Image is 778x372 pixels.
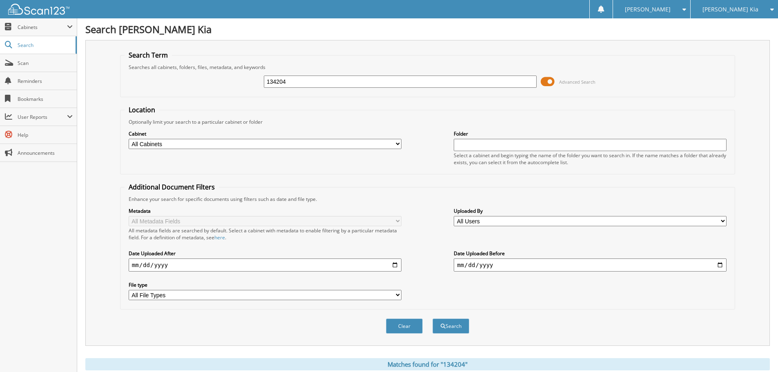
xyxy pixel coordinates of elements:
[129,281,401,288] label: File type
[18,131,73,138] span: Help
[454,130,727,137] label: Folder
[386,319,423,334] button: Clear
[214,234,225,241] a: here
[454,207,727,214] label: Uploaded By
[18,96,73,102] span: Bookmarks
[85,358,770,370] div: Matches found for "134204"
[125,118,731,125] div: Optionally limit your search to a particular cabinet or folder
[125,196,731,203] div: Enhance your search for specific documents using filters such as date and file type.
[18,149,73,156] span: Announcements
[737,333,778,372] iframe: Chat Widget
[18,42,71,49] span: Search
[454,258,727,272] input: end
[129,130,401,137] label: Cabinet
[129,207,401,214] label: Metadata
[125,183,219,192] legend: Additional Document Filters
[454,152,727,166] div: Select a cabinet and begin typing the name of the folder you want to search in. If the name match...
[432,319,469,334] button: Search
[625,7,671,12] span: [PERSON_NAME]
[559,79,595,85] span: Advanced Search
[8,4,69,15] img: scan123-logo-white.svg
[85,22,770,36] h1: Search [PERSON_NAME] Kia
[18,114,67,120] span: User Reports
[129,258,401,272] input: start
[18,60,73,67] span: Scan
[125,105,159,114] legend: Location
[129,250,401,257] label: Date Uploaded After
[18,78,73,85] span: Reminders
[125,64,731,71] div: Searches all cabinets, folders, files, metadata, and keywords
[129,227,401,241] div: All metadata fields are searched by default. Select a cabinet with metadata to enable filtering b...
[18,24,67,31] span: Cabinets
[454,250,727,257] label: Date Uploaded Before
[702,7,758,12] span: [PERSON_NAME] Kia
[125,51,172,60] legend: Search Term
